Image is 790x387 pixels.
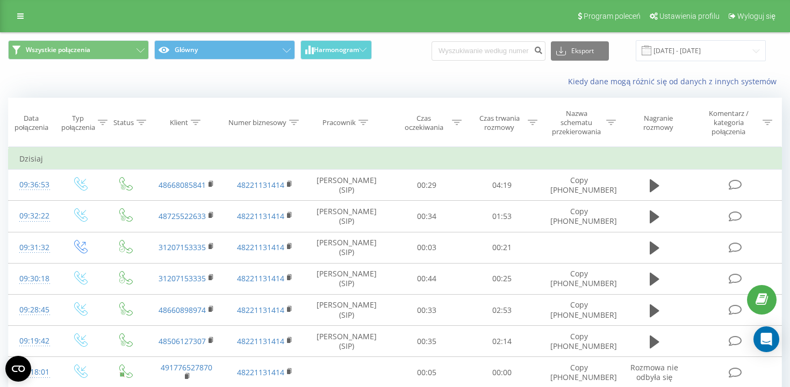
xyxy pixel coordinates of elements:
[159,273,206,283] a: 31207153335
[19,362,46,383] div: 09:18:01
[9,148,782,170] td: Dzisiaj
[389,201,464,232] td: 00:34
[8,40,149,60] button: Wszystkie połączenia
[540,170,618,201] td: Copy [PHONE_NUMBER]
[237,211,284,221] a: 48221131414
[228,118,286,127] div: Numer biznesowy
[432,41,545,61] input: Wyszukiwanie według numeru
[300,40,372,60] button: Harmonogram
[159,336,206,346] a: 48506127307
[304,295,389,326] td: [PERSON_NAME] (SIP)
[540,295,618,326] td: Copy [PHONE_NUMBER]
[399,114,450,132] div: Czas oczekiwania
[237,336,284,346] a: 48221131414
[464,326,540,357] td: 02:14
[159,242,206,252] a: 31207153335
[19,206,46,227] div: 09:32:22
[322,118,356,127] div: Pracownik
[19,268,46,289] div: 09:30:18
[159,180,206,190] a: 48668085841
[628,114,688,132] div: Nagranie rozmowy
[737,12,775,20] span: Wyloguj się
[161,362,212,373] a: 491776527870
[237,273,284,283] a: 48221131414
[551,41,609,61] button: Eksport
[19,174,46,195] div: 09:36:53
[304,326,389,357] td: [PERSON_NAME] (SIP)
[540,326,618,357] td: Copy [PHONE_NUMBER]
[19,300,46,320] div: 09:28:45
[630,362,678,382] span: Rozmowa nie odbyła się
[19,237,46,258] div: 09:31:32
[540,263,618,294] td: Copy [PHONE_NUMBER]
[304,201,389,232] td: [PERSON_NAME] (SIP)
[237,180,284,190] a: 48221131414
[584,12,641,20] span: Program poleceń
[464,263,540,294] td: 00:25
[540,201,618,232] td: Copy [PHONE_NUMBER]
[697,109,760,136] div: Komentarz / kategoria połączenia
[464,232,540,263] td: 00:21
[568,76,782,86] a: Kiedy dane mogą różnić się od danych z innych systemów
[159,305,206,315] a: 48660898974
[753,326,779,352] div: Open Intercom Messenger
[154,40,295,60] button: Główny
[237,242,284,252] a: 48221131414
[474,114,525,132] div: Czas trwania rozmowy
[314,46,359,54] span: Harmonogram
[237,367,284,377] a: 48221131414
[550,109,604,136] div: Nazwa schematu przekierowania
[464,201,540,232] td: 01:53
[5,356,31,382] button: Open CMP widget
[26,46,90,54] span: Wszystkie połączenia
[159,211,206,221] a: 48725522633
[464,170,540,201] td: 04:19
[659,12,720,20] span: Ustawienia profilu
[389,295,464,326] td: 00:33
[170,118,188,127] div: Klient
[304,232,389,263] td: [PERSON_NAME] (SIP)
[304,170,389,201] td: [PERSON_NAME] (SIP)
[464,295,540,326] td: 02:53
[304,263,389,294] td: [PERSON_NAME] (SIP)
[9,114,54,132] div: Data połączenia
[237,305,284,315] a: 48221131414
[389,232,464,263] td: 00:03
[389,326,464,357] td: 00:35
[61,114,95,132] div: Typ połączenia
[113,118,134,127] div: Status
[19,331,46,352] div: 09:19:42
[389,170,464,201] td: 00:29
[389,263,464,294] td: 00:44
